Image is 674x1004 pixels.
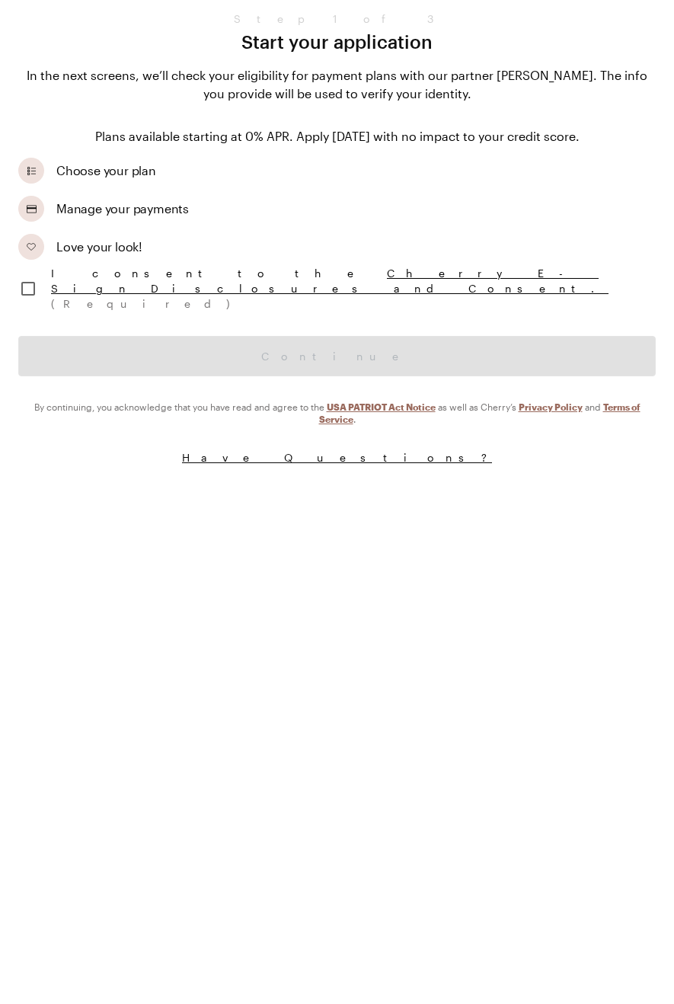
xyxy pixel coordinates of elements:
a: USA PATRIOT Act Notice [327,401,436,412]
div: By continuing, you acknowledge that you have read and agree to the as well as Cherry’s and . [18,401,656,425]
button: Continue [18,336,656,376]
span: Plans available starting at 0% APR. Apply [DATE] with no impact to your credit score. [18,127,656,145]
span: In the next screens, we’ll check your eligibility for payment plans with our partner [PERSON_NAME... [18,66,656,103]
img: svg%3e [24,202,39,216]
div: Step 1 of 3 [18,11,656,27]
button: Have Questions? [18,449,656,465]
img: svg%3e [23,238,40,255]
a: Privacy Policy [519,401,583,412]
span: Love your look! [56,238,142,256]
span: (Required) [51,297,245,310]
span: Start your application [18,30,656,54]
span: Choose your plan [56,161,156,180]
span: Manage your payments [56,200,189,218]
span: I consent to the [51,266,656,312]
img: svg%3e [24,164,39,178]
